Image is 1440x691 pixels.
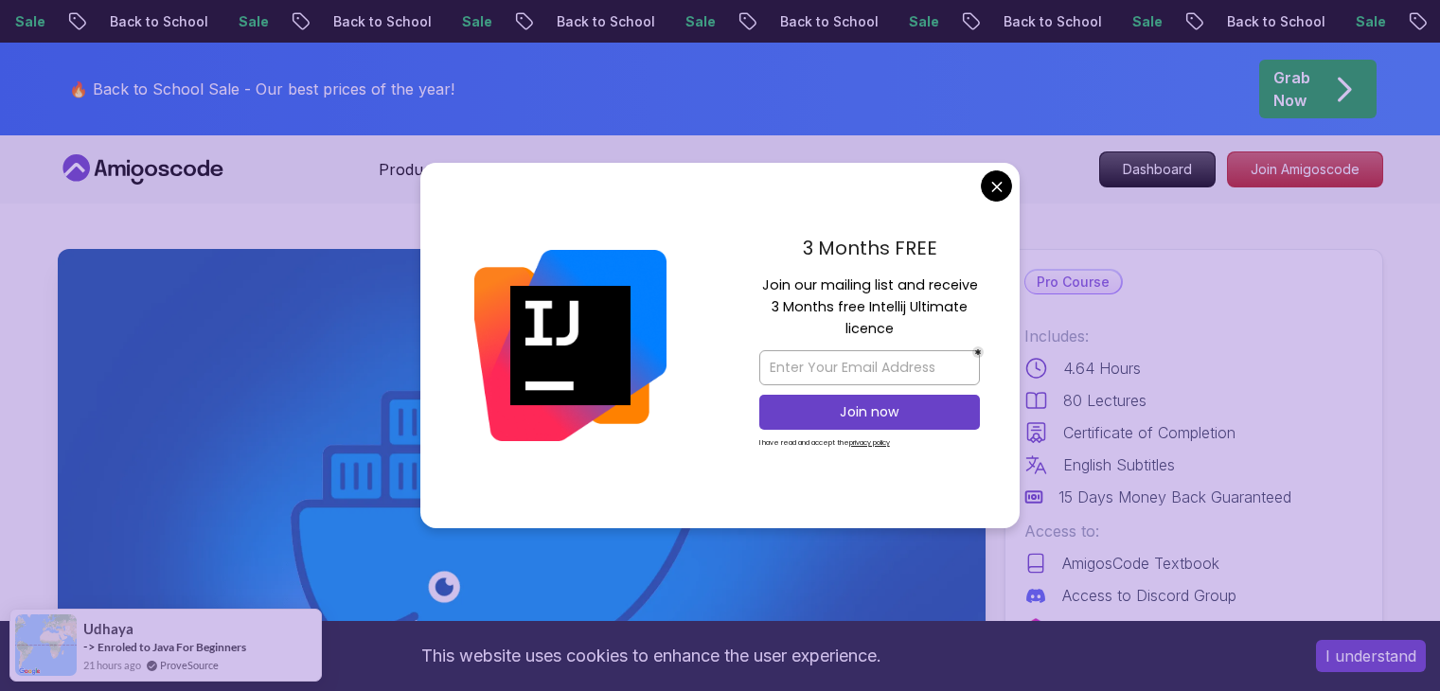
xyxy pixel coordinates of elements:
a: ProveSource [160,657,219,673]
img: provesource social proof notification image [15,614,77,676]
p: Back to School [313,12,442,31]
img: jetbrains logo [1024,618,1047,641]
a: Join Amigoscode [1227,151,1383,187]
p: IntelliJ IDEA Ultimate [1062,618,1204,641]
p: Sale [1112,12,1173,31]
p: English Subtitles [1063,453,1175,476]
button: Accept cookies [1316,640,1426,672]
p: Includes: [1024,325,1363,347]
p: 80 Lectures [1063,389,1147,412]
p: Access to: [1024,520,1363,542]
p: Products [379,158,444,181]
p: Grab Now [1273,66,1310,112]
span: 21 hours ago [83,657,141,673]
p: Sale [442,12,503,31]
p: Join Amigoscode [1228,152,1382,186]
span: -> [83,639,96,654]
button: Products [379,158,467,196]
p: Sale [666,12,726,31]
p: Sale [889,12,950,31]
p: Back to School [760,12,889,31]
a: Testimonials [729,158,817,181]
p: Back to School [1207,12,1336,31]
a: Pricing [642,158,691,181]
p: Back to School [90,12,219,31]
span: Udhaya [83,621,133,637]
p: 🔥 Back to School Sale - Our best prices of the year! [69,78,454,100]
p: 4.64 Hours [1063,357,1141,380]
a: Enroled to Java For Beginners [98,640,246,654]
p: 15 Days Money Back Guaranteed [1058,486,1291,508]
p: Sale [219,12,279,31]
p: Dashboard [1100,152,1215,186]
p: AmigosCode Textbook [1062,552,1219,575]
p: Pro Course [1025,271,1121,293]
div: This website uses cookies to enhance the user experience. [14,635,1288,677]
a: For Business [855,158,948,181]
a: Dashboard [1099,151,1216,187]
p: Back to School [984,12,1112,31]
p: Resources [505,158,581,181]
p: Sale [1336,12,1396,31]
p: Access to Discord Group [1062,584,1236,607]
p: Certificate of Completion [1063,421,1236,444]
p: Back to School [537,12,666,31]
button: Resources [505,158,604,196]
